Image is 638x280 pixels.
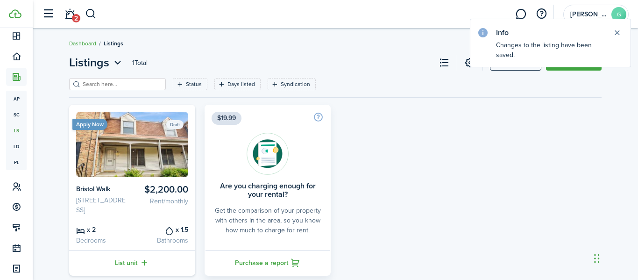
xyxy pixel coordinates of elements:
[80,80,163,89] input: Search here...
[212,112,241,125] span: $19.99
[6,154,27,170] a: pl
[136,184,189,195] card-listing-title: $2,200.00
[76,112,188,177] img: Listing avatar
[6,138,27,154] a: ld
[69,54,124,71] button: Open menu
[39,5,57,23] button: Open sidebar
[69,54,109,71] span: Listings
[173,78,207,90] filter-tag: Open filter
[136,224,189,235] card-listing-title: x 1.5
[496,27,603,38] notify-title: Info
[611,7,626,22] avatar-text: G
[6,107,27,122] a: sc
[212,206,324,235] card-description: Get the comparison of your property with others in the area, so you know how much to charge for r...
[227,80,255,88] filter-tag-label: Days listed
[104,39,123,48] span: Listings
[512,2,530,26] a: Messaging
[570,11,608,18] span: georgina
[6,122,27,138] a: ls
[281,80,310,88] filter-tag-label: Syndication
[72,119,107,130] ribbon: Apply Now
[69,54,124,71] button: Listings
[85,6,97,22] button: Search
[69,250,195,276] a: List unit
[61,2,78,26] a: Notifications
[76,224,129,235] card-listing-title: x 2
[470,40,631,67] notify-body: Changes to the listing have been saved.
[76,184,129,194] card-listing-title: Bristol Walk
[610,26,624,39] button: Close notify
[69,39,96,48] a: Dashboard
[205,250,331,276] a: Purchase a report
[594,244,600,273] div: Drag
[533,6,549,22] button: Open resource center
[136,196,189,206] card-listing-description: Rent/monthly
[72,14,80,22] span: 2
[132,58,148,68] header-page-total: 1 Total
[214,78,261,90] filter-tag: Open filter
[6,91,27,107] a: ap
[76,236,129,245] card-listing-description: Bedrooms
[268,78,316,90] filter-tag: Open filter
[76,195,129,215] card-listing-description: [STREET_ADDRESS]
[166,120,184,129] status: Draft
[136,236,189,245] card-listing-description: Bathrooms
[186,80,202,88] filter-tag-label: Status
[9,9,21,18] img: TenantCloud
[212,182,324,199] card-title: Are you charging enough for your rental?
[247,133,289,175] img: Rentability report avatar
[591,235,638,280] iframe: Chat Widget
